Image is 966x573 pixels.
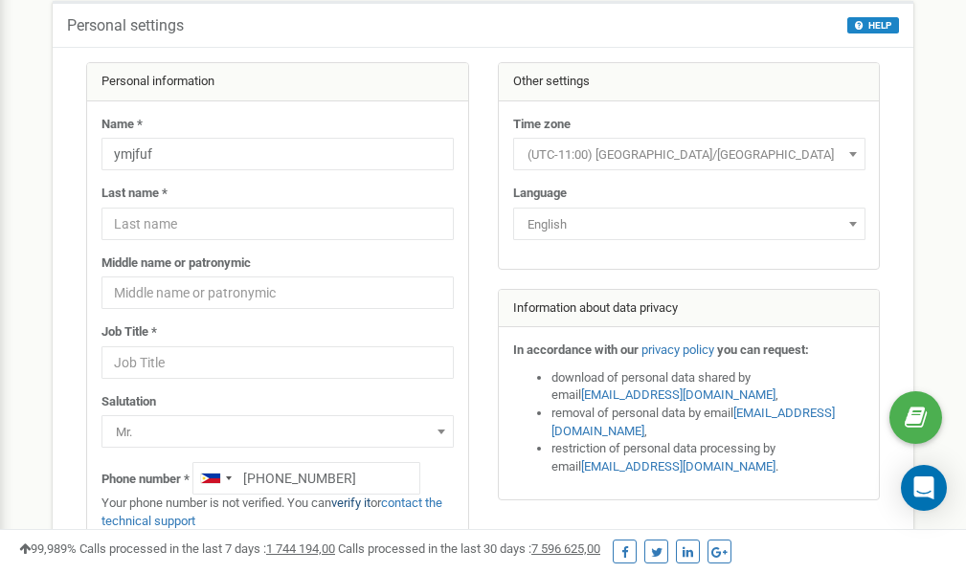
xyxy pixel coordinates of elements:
[717,342,809,357] strong: you can request:
[19,541,77,556] span: 99,989%
[193,463,237,494] div: Telephone country code
[101,208,454,240] input: Last name
[520,211,859,238] span: English
[520,142,859,168] span: (UTC-11:00) Pacific/Midway
[551,405,865,440] li: removal of personal data by email ,
[513,116,571,134] label: Time zone
[266,541,335,556] u: 1 744 194,00
[513,185,567,203] label: Language
[641,342,714,357] a: privacy policy
[338,541,600,556] span: Calls processed in the last 30 days :
[79,541,335,556] span: Calls processed in the last 7 days :
[101,415,454,448] span: Mr.
[101,138,454,170] input: Name
[901,465,947,511] div: Open Intercom Messenger
[67,17,184,34] h5: Personal settings
[101,496,442,528] a: contact the technical support
[101,346,454,379] input: Job Title
[513,138,865,170] span: (UTC-11:00) Pacific/Midway
[499,63,880,101] div: Other settings
[87,63,468,101] div: Personal information
[513,208,865,240] span: English
[101,276,454,309] input: Middle name or patronymic
[551,440,865,475] li: restriction of personal data processing by email .
[108,419,447,446] span: Mr.
[551,406,835,438] a: [EMAIL_ADDRESS][DOMAIN_NAME]
[531,541,600,556] u: 7 596 625,00
[101,323,157,342] label: Job Title *
[331,496,371,510] a: verify it
[581,459,775,474] a: [EMAIL_ADDRESS][DOMAIN_NAME]
[551,369,865,405] li: download of personal data shared by email ,
[101,254,251,273] label: Middle name or patronymic
[101,393,156,411] label: Salutation
[101,495,454,530] p: Your phone number is not verified. You can or
[847,17,899,33] button: HELP
[499,290,880,328] div: Information about data privacy
[581,387,775,402] a: [EMAIL_ADDRESS][DOMAIN_NAME]
[101,116,143,134] label: Name *
[101,185,168,203] label: Last name *
[513,342,639,357] strong: In accordance with our
[192,462,420,495] input: +1-800-555-55-55
[101,471,190,489] label: Phone number *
